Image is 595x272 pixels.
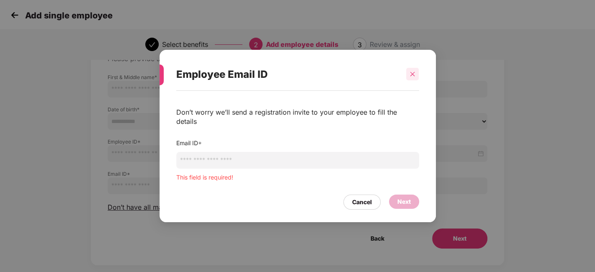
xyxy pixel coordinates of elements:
[176,174,233,181] span: This field is required!
[397,197,411,206] div: Next
[176,58,399,91] div: Employee Email ID
[352,198,372,207] div: Cancel
[176,139,202,146] label: Email ID
[176,108,419,126] div: Don’t worry we’ll send a registration invite to your employee to fill the details
[410,71,415,77] span: close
